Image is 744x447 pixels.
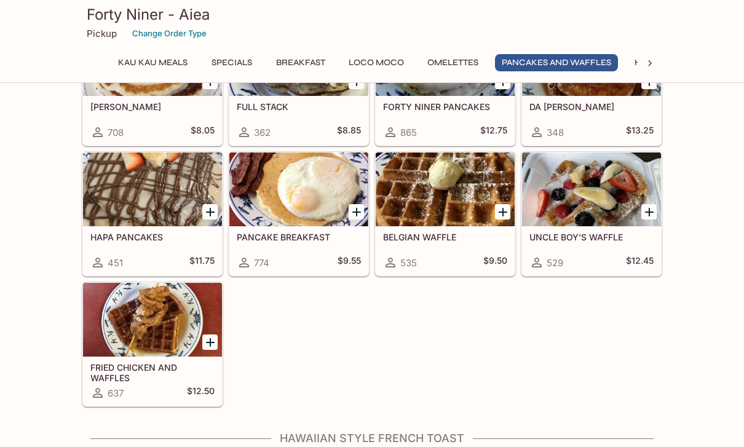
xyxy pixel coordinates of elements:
[400,127,417,138] span: 865
[337,125,361,140] h5: $8.85
[529,101,654,112] h5: DA [PERSON_NAME]
[338,255,361,270] h5: $9.55
[82,282,223,406] a: FRIED CHICKEN AND WAFFLES637$12.50
[483,255,507,270] h5: $9.50
[83,22,222,96] div: SHORT STACK
[82,152,223,276] a: HAPA PANCAKES451$11.75
[82,22,223,146] a: [PERSON_NAME]708$8.05
[187,386,215,400] h5: $12.50
[229,152,368,226] div: PANCAKE BREAKFAST
[108,127,124,138] span: 708
[90,362,215,382] h5: FRIED CHICKEN AND WAFFLES
[237,101,361,112] h5: FULL STACK
[191,125,215,140] h5: $8.05
[421,54,485,71] button: Omelettes
[547,257,563,269] span: 529
[269,54,332,71] button: Breakfast
[400,257,417,269] span: 535
[383,101,507,112] h5: FORTY NINER PANCAKES
[83,152,222,226] div: HAPA PANCAKES
[229,152,369,276] a: PANCAKE BREAKFAST774$9.55
[641,204,657,220] button: Add UNCLE BOY'S WAFFLE
[127,24,212,43] button: Change Order Type
[254,127,271,138] span: 362
[87,5,657,24] h3: Forty Niner - Aiea
[376,152,515,226] div: BELGIAN WAFFLE
[204,54,259,71] button: Specials
[626,125,654,140] h5: $13.25
[108,257,123,269] span: 451
[108,387,124,399] span: 637
[521,152,662,276] a: UNCLE BOY'S WAFFLE529$12.45
[90,101,215,112] h5: [PERSON_NAME]
[229,22,368,96] div: FULL STACK
[111,54,194,71] button: Kau Kau Meals
[529,232,654,242] h5: UNCLE BOY'S WAFFLE
[376,22,515,96] div: FORTY NINER PANCAKES
[90,232,215,242] h5: HAPA PANCAKES
[521,22,662,146] a: DA [PERSON_NAME]348$13.25
[626,255,654,270] h5: $12.45
[375,22,515,146] a: FORTY NINER PANCAKES865$12.75
[202,204,218,220] button: Add HAPA PANCAKES
[349,204,364,220] button: Add PANCAKE BREAKFAST
[522,152,661,226] div: UNCLE BOY'S WAFFLE
[342,54,411,71] button: Loco Moco
[495,54,618,71] button: Pancakes and Waffles
[82,432,662,445] h4: Hawaiian Style French Toast
[383,232,507,242] h5: BELGIAN WAFFLE
[83,283,222,357] div: FRIED CHICKEN AND WAFFLES
[202,334,218,350] button: Add FRIED CHICKEN AND WAFFLES
[229,22,369,146] a: FULL STACK362$8.85
[480,125,507,140] h5: $12.75
[237,232,361,242] h5: PANCAKE BREAKFAST
[495,204,510,220] button: Add BELGIAN WAFFLE
[522,22,661,96] div: DA ELVIS PANCAKES
[189,255,215,270] h5: $11.75
[254,257,269,269] span: 774
[375,152,515,276] a: BELGIAN WAFFLE535$9.50
[547,127,564,138] span: 348
[87,28,117,39] p: Pickup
